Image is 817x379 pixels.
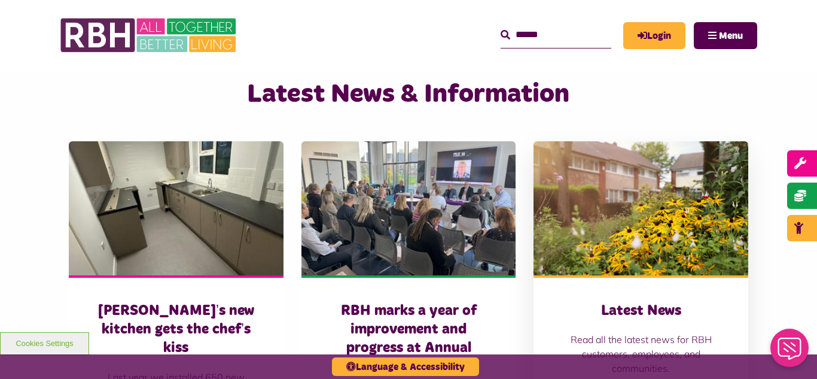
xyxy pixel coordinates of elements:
[176,77,641,111] h2: Latest News & Information
[301,141,516,275] img: Board Meeting
[501,22,611,48] input: Search
[719,31,743,41] span: Menu
[60,12,239,59] img: RBH
[325,302,492,377] h3: RBH marks a year of improvement and progress at Annual Members’ Meeting
[332,357,479,376] button: Language & Accessibility
[763,325,817,379] iframe: Netcall Web Assistant for live chat
[93,302,260,358] h3: [PERSON_NAME]’s new kitchen gets the chef’s kiss
[69,141,283,275] img: 554655556 1822805482449436 8825023636526955199 N
[534,141,748,275] img: SAZ MEDIA RBH HOUSING4
[694,22,757,49] button: Navigation
[623,22,685,49] a: MyRBH
[557,332,724,375] p: Read all the latest news for RBH customers, employees, and communities.
[557,302,724,320] h3: Latest News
